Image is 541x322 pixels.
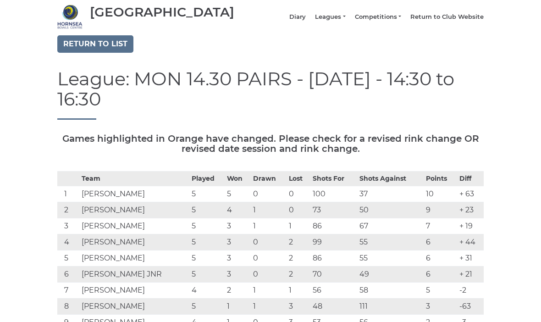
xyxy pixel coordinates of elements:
[189,172,225,187] th: Played
[457,283,484,299] td: -2
[189,235,225,251] td: 5
[310,187,357,203] td: 100
[310,251,357,267] td: 86
[189,267,225,283] td: 5
[90,6,234,20] div: [GEOGRAPHIC_DATA]
[79,283,189,299] td: [PERSON_NAME]
[457,235,484,251] td: + 44
[310,235,357,251] td: 99
[57,283,79,299] td: 7
[287,235,310,251] td: 2
[225,187,251,203] td: 5
[225,299,251,315] td: 1
[57,299,79,315] td: 8
[251,219,287,235] td: 1
[457,172,484,187] th: Diff
[357,172,424,187] th: Shots Against
[251,251,287,267] td: 0
[287,187,310,203] td: 0
[225,219,251,235] td: 3
[424,235,457,251] td: 6
[57,69,484,120] h1: League: MON 14.30 PAIRS - [DATE] - 14:30 to 16:30
[424,203,457,219] td: 9
[189,187,225,203] td: 5
[57,203,79,219] td: 2
[310,267,357,283] td: 70
[457,203,484,219] td: + 23
[357,219,424,235] td: 67
[315,13,345,22] a: Leagues
[457,251,484,267] td: + 31
[57,251,79,267] td: 5
[79,299,189,315] td: [PERSON_NAME]
[287,219,310,235] td: 1
[287,267,310,283] td: 2
[57,36,133,53] a: Return to list
[79,203,189,219] td: [PERSON_NAME]
[289,13,306,22] a: Diary
[287,299,310,315] td: 3
[79,219,189,235] td: [PERSON_NAME]
[57,235,79,251] td: 4
[225,235,251,251] td: 3
[251,203,287,219] td: 1
[79,251,189,267] td: [PERSON_NAME]
[225,203,251,219] td: 4
[287,251,310,267] td: 2
[189,283,225,299] td: 4
[189,299,225,315] td: 5
[287,203,310,219] td: 0
[424,251,457,267] td: 6
[251,235,287,251] td: 0
[457,267,484,283] td: + 21
[424,187,457,203] td: 10
[251,172,287,187] th: Drawn
[357,203,424,219] td: 50
[79,267,189,283] td: [PERSON_NAME] JNR
[457,219,484,235] td: + 19
[457,187,484,203] td: + 63
[225,172,251,187] th: Won
[79,172,189,187] th: Team
[310,203,357,219] td: 73
[225,251,251,267] td: 3
[287,172,310,187] th: Lost
[424,267,457,283] td: 6
[79,235,189,251] td: [PERSON_NAME]
[357,299,424,315] td: 111
[251,187,287,203] td: 0
[310,299,357,315] td: 48
[57,187,79,203] td: 1
[251,283,287,299] td: 1
[189,203,225,219] td: 5
[57,267,79,283] td: 6
[357,187,424,203] td: 37
[225,283,251,299] td: 2
[57,5,83,30] img: Hornsea Bowls Centre
[357,283,424,299] td: 58
[225,267,251,283] td: 3
[310,172,357,187] th: Shots For
[310,219,357,235] td: 86
[79,187,189,203] td: [PERSON_NAME]
[424,219,457,235] td: 7
[251,299,287,315] td: 1
[57,219,79,235] td: 3
[424,172,457,187] th: Points
[287,283,310,299] td: 1
[57,134,484,154] h5: Games highlighted in Orange have changed. Please check for a revised rink change OR revised date ...
[357,267,424,283] td: 49
[189,219,225,235] td: 5
[424,283,457,299] td: 5
[357,235,424,251] td: 55
[424,299,457,315] td: 3
[310,283,357,299] td: 56
[355,13,401,22] a: Competitions
[457,299,484,315] td: -63
[410,13,484,22] a: Return to Club Website
[189,251,225,267] td: 5
[357,251,424,267] td: 55
[251,267,287,283] td: 0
